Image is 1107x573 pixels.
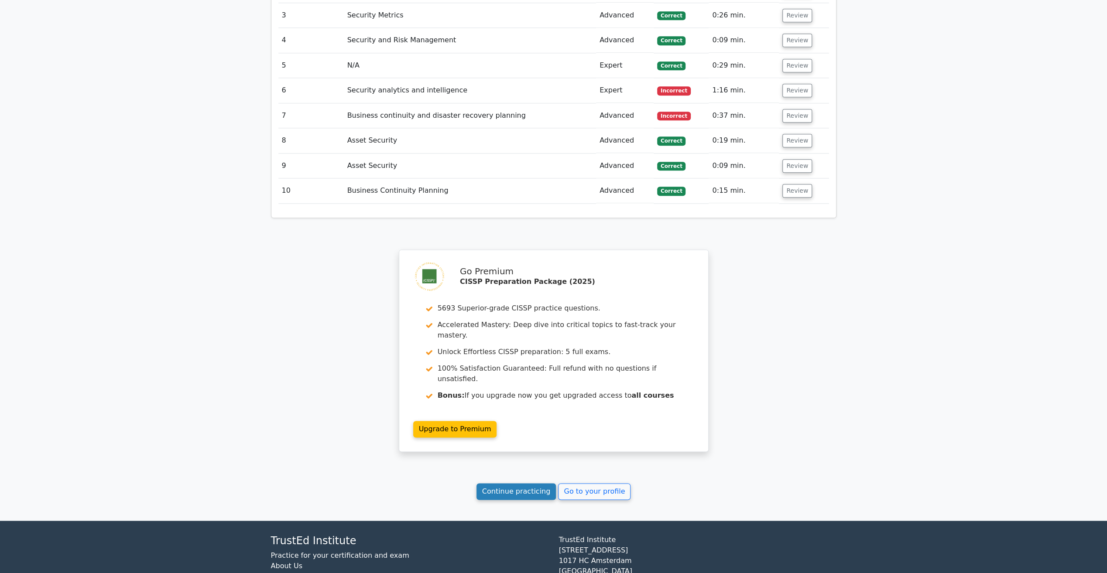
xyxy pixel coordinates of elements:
td: Advanced [596,178,654,203]
td: Advanced [596,128,654,153]
td: 5 [278,53,344,78]
td: 0:26 min. [709,3,779,28]
button: Review [782,84,812,97]
td: 6 [278,78,344,103]
td: Advanced [596,103,654,128]
td: Security and Risk Management [344,28,596,53]
span: Correct [657,136,685,145]
td: Expert [596,53,654,78]
span: Correct [657,187,685,195]
td: Advanced [596,3,654,28]
a: About Us [271,562,302,570]
td: Expert [596,78,654,103]
span: Incorrect [657,86,691,95]
span: Correct [657,162,685,171]
td: Business Continuity Planning [344,178,596,203]
td: 0:19 min. [709,128,779,153]
td: N/A [344,53,596,78]
td: 10 [278,178,344,203]
a: Continue practicing [476,483,556,500]
td: Security Metrics [344,3,596,28]
td: Business continuity and disaster recovery planning [344,103,596,128]
td: Advanced [596,28,654,53]
a: Upgrade to Premium [413,421,497,437]
button: Review [782,134,812,147]
button: Review [782,34,812,47]
td: 0:29 min. [709,53,779,78]
td: 9 [278,153,344,178]
td: 0:09 min. [709,153,779,178]
td: 0:09 min. [709,28,779,53]
button: Review [782,9,812,22]
td: Security analytics and intelligence [344,78,596,103]
h4: TrustEd Institute [271,535,548,547]
button: Review [782,109,812,123]
button: Review [782,184,812,198]
span: Incorrect [657,112,691,120]
span: Correct [657,61,685,70]
td: 0:15 min. [709,178,779,203]
button: Review [782,59,812,72]
td: Asset Security [344,128,596,153]
td: 8 [278,128,344,153]
td: 1:16 min. [709,78,779,103]
td: 4 [278,28,344,53]
span: Correct [657,11,685,20]
td: Advanced [596,153,654,178]
span: Correct [657,36,685,45]
td: 0:37 min. [709,103,779,128]
td: 7 [278,103,344,128]
td: Asset Security [344,153,596,178]
a: Practice for your certification and exam [271,551,409,559]
button: Review [782,159,812,173]
a: Go to your profile [558,483,631,500]
td: 3 [278,3,344,28]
